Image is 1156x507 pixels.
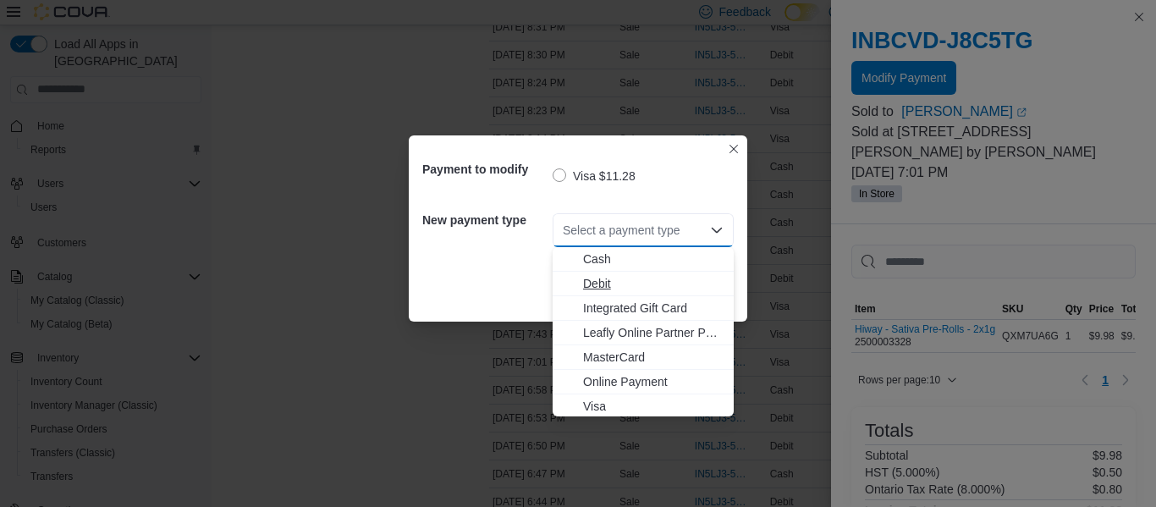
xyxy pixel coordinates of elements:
[583,300,724,317] span: Integrated Gift Card
[553,370,734,394] button: Online Payment
[422,203,549,237] h5: New payment type
[553,321,734,345] button: Leafly Online Partner Payment
[422,152,549,186] h5: Payment to modify
[583,251,724,267] span: Cash
[553,247,734,419] div: Choose from the following options
[583,275,724,292] span: Debit
[724,139,744,159] button: Closes this modal window
[583,349,724,366] span: MasterCard
[553,345,734,370] button: MasterCard
[563,220,564,240] input: Accessible screen reader label
[583,324,724,341] span: Leafly Online Partner Payment
[553,272,734,296] button: Debit
[553,394,734,419] button: Visa
[553,166,636,186] label: Visa $11.28
[583,398,724,415] span: Visa
[583,373,724,390] span: Online Payment
[553,247,734,272] button: Cash
[553,296,734,321] button: Integrated Gift Card
[710,223,724,237] button: Close list of options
